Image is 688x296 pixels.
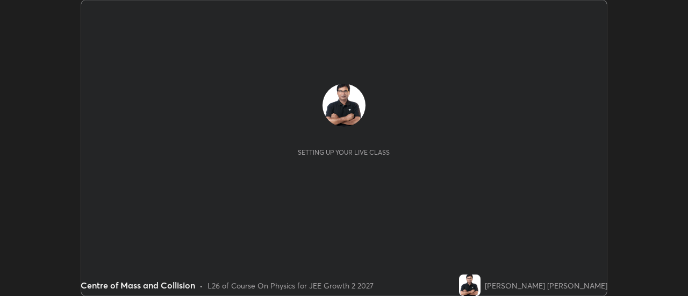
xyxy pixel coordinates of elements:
[485,280,607,291] div: [PERSON_NAME] [PERSON_NAME]
[207,280,374,291] div: L26 of Course On Physics for JEE Growth 2 2027
[81,279,195,292] div: Centre of Mass and Collision
[459,275,481,296] img: 69af8b3bbf82471eb9dbcfa53d5670df.jpg
[199,280,203,291] div: •
[298,148,390,156] div: Setting up your live class
[322,84,365,127] img: 69af8b3bbf82471eb9dbcfa53d5670df.jpg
